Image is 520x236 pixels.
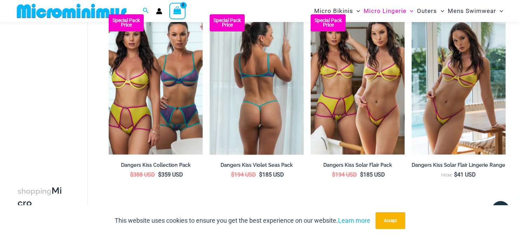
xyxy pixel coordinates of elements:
[210,162,304,169] h2: Dangers Kiss Violet Seas Pack
[231,171,256,178] bdi: 194 USD
[115,215,370,226] p: This website uses cookies to ensure you get the best experience on our website.
[311,162,405,171] a: Dangers Kiss Solar Flair Pack
[446,2,505,20] a: Mens SwimwearMenu ToggleMenu Toggle
[376,212,405,229] button: Accept
[109,14,203,155] img: Dangers kiss Collection Pack
[130,171,155,178] bdi: 388 USD
[109,162,203,169] h2: Dangers Kiss Collection Pack
[156,8,162,14] a: Account icon link
[18,187,52,195] span: shopping
[412,14,506,155] img: Dangers Kiss Solar Flair 1060 Bra 6060 Thong 01
[259,171,262,178] span: $
[332,171,357,178] bdi: 194 USD
[416,2,446,20] a: OutersMenu ToggleMenu Toggle
[412,162,506,169] h2: Dangers Kiss Solar Flair Lingerie Range
[311,162,405,169] h2: Dangers Kiss Solar Flair Pack
[210,162,304,171] a: Dangers Kiss Violet Seas Pack
[143,7,149,15] a: Search icon link
[259,171,284,178] bdi: 185 USD
[360,171,363,178] span: $
[169,3,185,19] a: View Shopping Cart, empty
[364,2,406,20] span: Micro Lingerie
[311,1,506,21] nav: Site Navigation
[311,14,405,155] a: Dangers kiss Solar Flair Pack Dangers Kiss Solar Flair 1060 Bra 6060 Thong 1760 Garter 03Dangers ...
[412,162,506,171] a: Dangers Kiss Solar Flair Lingerie Range
[362,2,415,20] a: Micro LingerieMenu ToggleMenu Toggle
[417,2,437,20] span: Outers
[311,18,346,27] b: Special Pack Price
[14,3,129,19] img: MM SHOP LOGO FLAT
[314,2,353,20] span: Micro Bikinis
[437,2,444,20] span: Menu Toggle
[231,171,234,178] span: $
[448,2,496,20] span: Mens Swimwear
[353,2,360,20] span: Menu Toggle
[311,14,405,155] img: Dangers kiss Solar Flair Pack
[210,18,245,27] b: Special Pack Price
[18,185,63,221] h3: Micro Lingerie
[312,2,362,20] a: Micro BikinisMenu ToggleMenu Toggle
[130,171,133,178] span: $
[158,171,161,178] span: $
[210,14,304,155] a: Dangers kiss Violet Seas Pack Dangers Kiss Violet Seas 1060 Bra 611 Micro 04Dangers Kiss Violet S...
[332,171,335,178] span: $
[109,18,144,27] b: Special Pack Price
[158,171,183,178] bdi: 359 USD
[454,171,458,178] span: $
[412,14,506,155] a: Dangers Kiss Solar Flair 1060 Bra 6060 Thong 01Dangers Kiss Solar Flair 1060 Bra 6060 Thong 04Dan...
[496,2,503,20] span: Menu Toggle
[441,173,453,178] span: From:
[109,14,203,155] a: Dangers kiss Collection Pack Dangers Kiss Solar Flair 1060 Bra 611 Micro 1760 Garter 03Dangers Ki...
[18,23,81,163] iframe: TrustedSite Certified
[360,171,385,178] bdi: 185 USD
[454,171,476,178] bdi: 41 USD
[338,217,370,224] a: Learn more
[210,14,304,155] img: Dangers Kiss Violet Seas 1060 Bra 611 Micro 04
[109,162,203,171] a: Dangers Kiss Collection Pack
[406,2,413,20] span: Menu Toggle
